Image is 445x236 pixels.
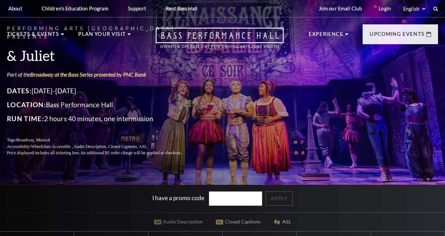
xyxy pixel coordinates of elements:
[128,6,146,11] p: Support
[30,71,146,78] a: Broadway at the Bass Series presented by PNC Bank
[42,6,108,11] p: Children's Education Program
[80,150,181,155] span: An additional $5 order charge will be applied at checkout.
[152,194,204,201] label: I have a promo code
[309,30,343,42] p: Experience
[7,71,198,78] p: Part of the
[7,30,59,42] p: Tickets & Events
[7,99,198,110] p: Bass Performance Hall
[7,101,46,109] span: Location:
[7,137,198,143] p: Tags:
[7,47,198,64] h3: & Juliet
[7,115,44,123] span: Run Time:
[8,6,22,11] p: About
[7,85,198,96] p: [DATE]-[DATE]
[7,113,198,124] p: 2 hours 40 minutes, one intermission
[7,143,198,150] p: Accessibility:
[16,137,50,142] span: Broadway, Musical
[7,87,32,95] span: Dates:
[370,30,424,42] p: Upcoming Events
[7,150,198,156] p: Price displayed includes all ticketing fees.
[78,30,126,42] p: Plan Your Visit
[402,6,427,12] select: Select:
[165,6,197,11] p: Rent Bass Hall
[31,144,147,149] span: Wheelchair Accessible , Audio Description, Closed Captions, ASL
